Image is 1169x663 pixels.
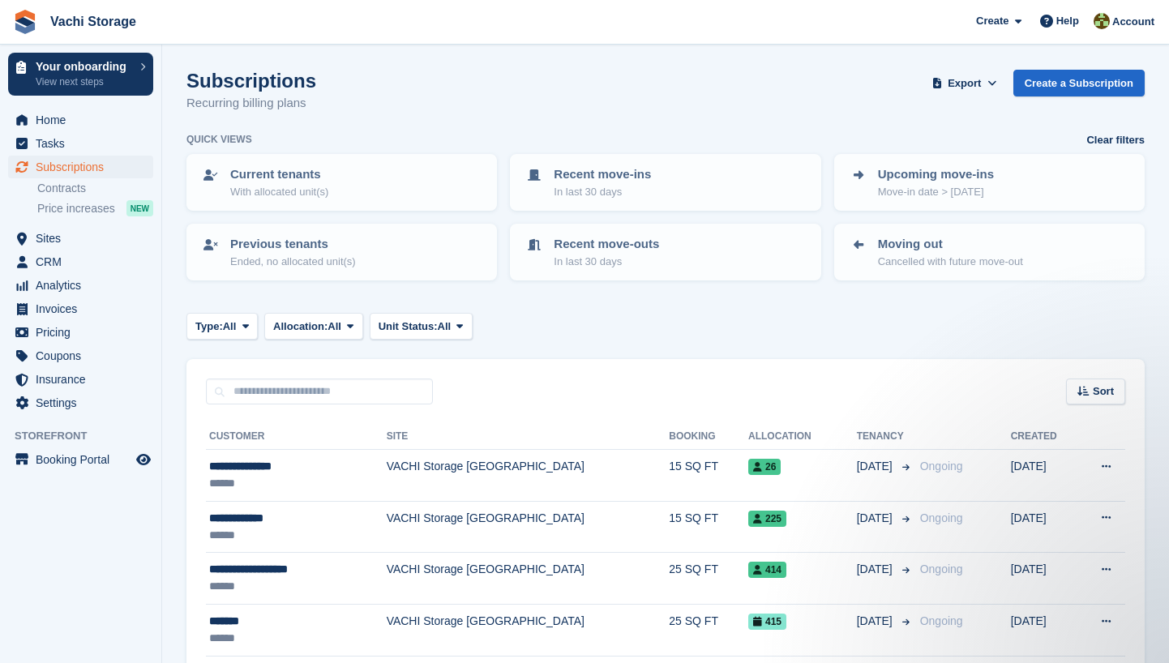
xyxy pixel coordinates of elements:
[36,391,133,414] span: Settings
[186,132,252,147] h6: Quick views
[1011,424,1077,450] th: Created
[438,319,452,335] span: All
[976,13,1008,29] span: Create
[8,368,153,391] a: menu
[878,165,994,184] p: Upcoming move-ins
[230,184,328,200] p: With allocated unit(s)
[8,344,153,367] a: menu
[669,553,748,605] td: 25 SQ FT
[13,10,37,34] img: stora-icon-8386f47178a22dfd0bd8f6a31ec36ba5ce8667c1dd55bd0f319d3a0aa187defe.svg
[37,199,153,217] a: Price increases NEW
[387,501,670,553] td: VACHI Storage [GEOGRAPHIC_DATA]
[748,511,786,527] span: 225
[857,458,896,475] span: [DATE]
[36,448,133,471] span: Booking Portal
[223,319,237,335] span: All
[186,94,316,113] p: Recurring billing plans
[8,109,153,131] a: menu
[920,614,963,627] span: Ongoing
[36,297,133,320] span: Invoices
[36,109,133,131] span: Home
[36,132,133,155] span: Tasks
[857,510,896,527] span: [DATE]
[1011,604,1077,656] td: [DATE]
[669,450,748,502] td: 15 SQ FT
[1011,450,1077,502] td: [DATE]
[1112,14,1154,30] span: Account
[748,459,781,475] span: 26
[669,501,748,553] td: 15 SQ FT
[878,235,1023,254] p: Moving out
[37,201,115,216] span: Price increases
[8,274,153,297] a: menu
[8,448,153,471] a: menu
[554,165,651,184] p: Recent move-ins
[1086,132,1145,148] a: Clear filters
[387,553,670,605] td: VACHI Storage [GEOGRAPHIC_DATA]
[554,235,659,254] p: Recent move-outs
[36,227,133,250] span: Sites
[8,132,153,155] a: menu
[857,561,896,578] span: [DATE]
[836,156,1143,209] a: Upcoming move-ins Move-in date > [DATE]
[134,450,153,469] a: Preview store
[878,184,994,200] p: Move-in date > [DATE]
[8,297,153,320] a: menu
[195,319,223,335] span: Type:
[15,428,161,444] span: Storefront
[1094,13,1110,29] img: Anete Gre
[387,424,670,450] th: Site
[857,613,896,630] span: [DATE]
[230,235,356,254] p: Previous tenants
[554,254,659,270] p: In last 30 days
[748,562,786,578] span: 414
[36,321,133,344] span: Pricing
[554,184,651,200] p: In last 30 days
[36,75,132,89] p: View next steps
[387,604,670,656] td: VACHI Storage [GEOGRAPHIC_DATA]
[512,225,819,279] a: Recent move-outs In last 30 days
[387,450,670,502] td: VACHI Storage [GEOGRAPHIC_DATA]
[36,344,133,367] span: Coupons
[188,225,495,279] a: Previous tenants Ended, no allocated unit(s)
[920,511,963,524] span: Ongoing
[836,225,1143,279] a: Moving out Cancelled with future move-out
[1013,70,1145,96] a: Create a Subscription
[370,313,473,340] button: Unit Status: All
[36,61,132,72] p: Your onboarding
[8,321,153,344] a: menu
[328,319,341,335] span: All
[1011,501,1077,553] td: [DATE]
[379,319,438,335] span: Unit Status:
[1056,13,1079,29] span: Help
[948,75,981,92] span: Export
[126,200,153,216] div: NEW
[188,156,495,209] a: Current tenants With allocated unit(s)
[920,562,963,575] span: Ongoing
[206,424,387,450] th: Customer
[186,313,258,340] button: Type: All
[857,424,914,450] th: Tenancy
[8,391,153,414] a: menu
[878,254,1023,270] p: Cancelled with future move-out
[230,165,328,184] p: Current tenants
[669,604,748,656] td: 25 SQ FT
[37,181,153,196] a: Contracts
[1011,553,1077,605] td: [DATE]
[512,156,819,209] a: Recent move-ins In last 30 days
[36,250,133,273] span: CRM
[264,313,363,340] button: Allocation: All
[36,274,133,297] span: Analytics
[669,424,748,450] th: Booking
[748,424,857,450] th: Allocation
[920,460,963,473] span: Ongoing
[36,368,133,391] span: Insurance
[8,250,153,273] a: menu
[8,227,153,250] a: menu
[8,53,153,96] a: Your onboarding View next steps
[1093,383,1114,400] span: Sort
[230,254,356,270] p: Ended, no allocated unit(s)
[8,156,153,178] a: menu
[929,70,1000,96] button: Export
[36,156,133,178] span: Subscriptions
